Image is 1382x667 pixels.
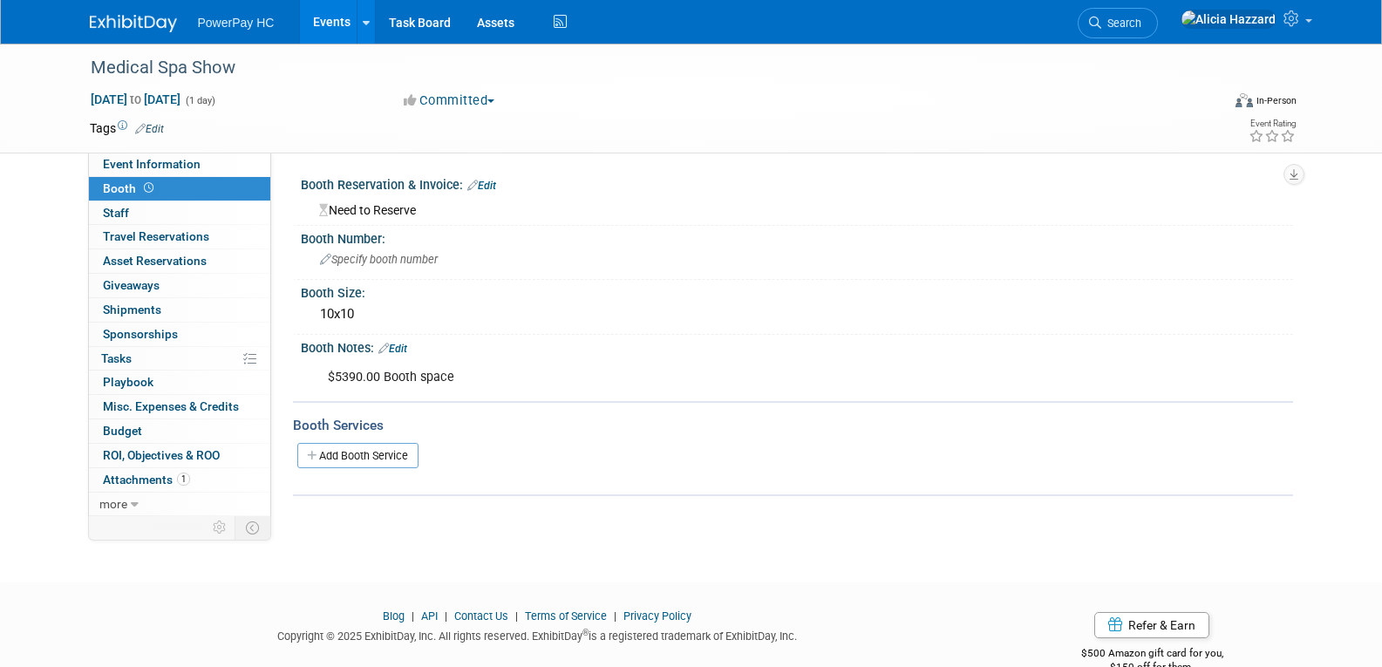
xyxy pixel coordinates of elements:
a: Asset Reservations [89,249,270,273]
img: ExhibitDay [90,15,177,32]
span: 1 [177,473,190,486]
a: Edit [378,343,407,355]
div: Copyright © 2025 ExhibitDay, Inc. All rights reserved. ExhibitDay is a registered trademark of Ex... [90,624,986,644]
a: Edit [135,123,164,135]
div: $5390.00 Booth space [316,360,1101,395]
a: Attachments1 [89,468,270,492]
a: Shipments [89,298,270,322]
span: more [99,497,127,511]
div: Need to Reserve [314,197,1280,219]
span: Giveaways [103,278,160,292]
a: Contact Us [454,609,508,623]
span: PowerPay HC [198,16,275,30]
a: API [421,609,438,623]
span: ROI, Objectives & ROO [103,448,220,462]
span: Playbook [103,375,153,389]
span: (1 day) [184,95,215,106]
img: Format-Inperson.png [1236,93,1253,107]
td: Tags [90,119,164,137]
span: Booth not reserved yet [140,181,157,194]
a: Budget [89,419,270,443]
span: to [127,92,144,106]
span: Tasks [101,351,132,365]
span: Event Information [103,157,201,171]
div: Booth Notes: [301,335,1293,357]
a: Blog [383,609,405,623]
a: Playbook [89,371,270,394]
a: Tasks [89,347,270,371]
a: Booth [89,177,270,201]
span: Staff [103,206,129,220]
span: Specify booth number [320,253,438,266]
a: Misc. Expenses & Credits [89,395,270,419]
span: Sponsorships [103,327,178,341]
div: 10x10 [314,301,1280,328]
div: In-Person [1256,94,1297,107]
a: Edit [467,180,496,192]
div: Booth Reservation & Invoice: [301,172,1293,194]
a: Event Information [89,153,270,176]
a: Add Booth Service [297,443,419,468]
a: Search [1078,8,1158,38]
span: | [511,609,522,623]
span: [DATE] [DATE] [90,92,181,107]
div: Booth Size: [301,280,1293,302]
span: | [407,609,419,623]
div: Booth Number: [301,226,1293,248]
span: Budget [103,424,142,438]
div: Event Rating [1249,119,1296,128]
a: Travel Reservations [89,225,270,248]
img: Alicia Hazzard [1181,10,1276,29]
span: | [609,609,621,623]
td: Toggle Event Tabs [235,516,270,539]
span: Travel Reservations [103,229,209,243]
a: more [89,493,270,516]
td: Personalize Event Tab Strip [205,516,235,539]
span: Shipments [103,303,161,316]
span: Search [1101,17,1141,30]
a: Giveaways [89,274,270,297]
a: Sponsorships [89,323,270,346]
button: Committed [398,92,501,110]
span: Booth [103,181,157,195]
a: Privacy Policy [623,609,691,623]
a: Terms of Service [525,609,607,623]
span: Misc. Expenses & Credits [103,399,239,413]
span: Asset Reservations [103,254,207,268]
a: Refer & Earn [1094,612,1209,638]
a: Staff [89,201,270,225]
span: | [440,609,452,623]
a: ROI, Objectives & ROO [89,444,270,467]
span: Attachments [103,473,190,487]
div: Event Format [1118,91,1297,117]
div: Medical Spa Show [85,52,1195,84]
div: Booth Services [293,416,1293,435]
sup: ® [582,628,589,637]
